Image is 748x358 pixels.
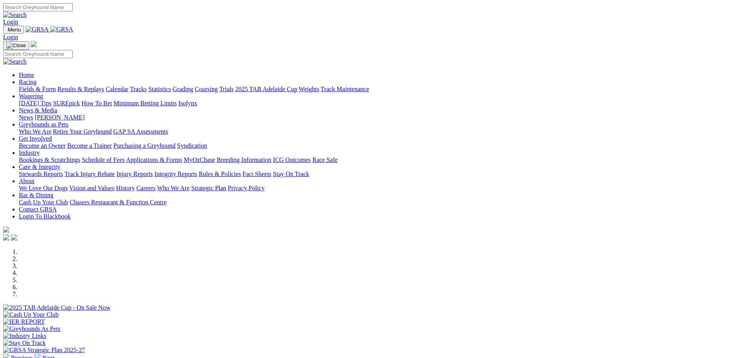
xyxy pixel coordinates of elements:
a: Statistics [148,86,171,92]
a: Login To Blackbook [19,213,71,220]
a: Applications & Forms [126,156,182,163]
img: IER REPORT [3,318,45,325]
a: Retire Your Greyhound [53,128,112,135]
a: MyOzChase [184,156,215,163]
div: Industry [19,156,745,163]
span: Menu [8,27,21,33]
a: Chasers Restaurant & Function Centre [69,199,166,206]
img: GRSA [26,26,49,33]
a: Industry [19,149,40,156]
a: Injury Reports [116,171,153,177]
a: Become an Owner [19,142,66,149]
a: Cash Up Your Club [19,199,68,206]
a: How To Bet [82,100,112,106]
img: Close [6,42,26,49]
input: Search [3,3,73,11]
a: Racing [19,79,37,85]
img: Search [3,58,27,65]
button: Toggle navigation [3,26,24,34]
img: Industry Links [3,332,46,340]
a: Trials [219,86,234,92]
a: We Love Our Dogs [19,185,68,191]
a: [PERSON_NAME] [35,114,84,121]
div: Racing [19,86,745,93]
img: Greyhounds As Pets [3,325,60,332]
a: Race Safe [312,156,337,163]
a: Get Involved [19,135,52,142]
a: Integrity Reports [154,171,197,177]
a: Results & Replays [57,86,104,92]
img: Search [3,11,27,18]
a: Contact GRSA [19,206,57,213]
div: Care & Integrity [19,171,745,178]
img: facebook.svg [3,234,9,241]
a: News & Media [19,107,57,114]
a: Greyhounds as Pets [19,121,68,128]
a: Breeding Information [217,156,271,163]
a: About [19,178,35,184]
a: Bar & Dining [19,192,53,198]
a: Track Injury Rebate [64,171,115,177]
a: Syndication [177,142,207,149]
img: logo-grsa-white.png [31,41,37,47]
a: History [116,185,135,191]
a: [DATE] Tips [19,100,51,106]
img: GRSA [50,26,73,33]
div: About [19,185,745,192]
a: Home [19,72,34,78]
img: twitter.svg [11,234,17,241]
a: 2025 TAB Adelaide Cup [235,86,297,92]
a: Rules & Policies [199,171,241,177]
a: GAP SA Assessments [113,128,168,135]
img: 2025 TAB Adelaide Cup - On Sale Now [3,304,111,311]
a: SUREpick [53,100,80,106]
button: Toggle navigation [3,41,29,50]
a: Wagering [19,93,43,99]
a: ICG Outcomes [273,156,311,163]
a: Fact Sheets [243,171,271,177]
a: Coursing [195,86,218,92]
img: GRSA Strategic Plan 2025-27 [3,347,85,354]
a: Schedule of Fees [82,156,124,163]
div: News & Media [19,114,745,121]
a: Stay On Track [273,171,309,177]
div: Get Involved [19,142,745,149]
a: News [19,114,33,121]
a: Strategic Plan [191,185,226,191]
a: Minimum Betting Limits [113,100,177,106]
a: Grading [173,86,193,92]
a: Who We Are [157,185,190,191]
a: Stewards Reports [19,171,63,177]
a: Login [3,18,18,25]
a: Who We Are [19,128,51,135]
input: Search [3,50,73,58]
a: Fields & Form [19,86,56,92]
a: Purchasing a Greyhound [113,142,176,149]
a: Isolynx [178,100,197,106]
a: Login [3,34,18,40]
img: Cash Up Your Club [3,311,59,318]
a: Privacy Policy [228,185,265,191]
div: Wagering [19,100,745,107]
a: Vision and Values [69,185,114,191]
div: Greyhounds as Pets [19,128,745,135]
a: Track Maintenance [321,86,369,92]
a: Tracks [130,86,147,92]
img: logo-grsa-white.png [3,226,9,233]
a: Careers [136,185,155,191]
a: Care & Integrity [19,163,60,170]
div: Bar & Dining [19,199,745,206]
a: Bookings & Scratchings [19,156,80,163]
img: Stay On Track [3,340,46,347]
a: Become a Trainer [67,142,112,149]
a: Calendar [106,86,128,92]
a: Weights [299,86,319,92]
